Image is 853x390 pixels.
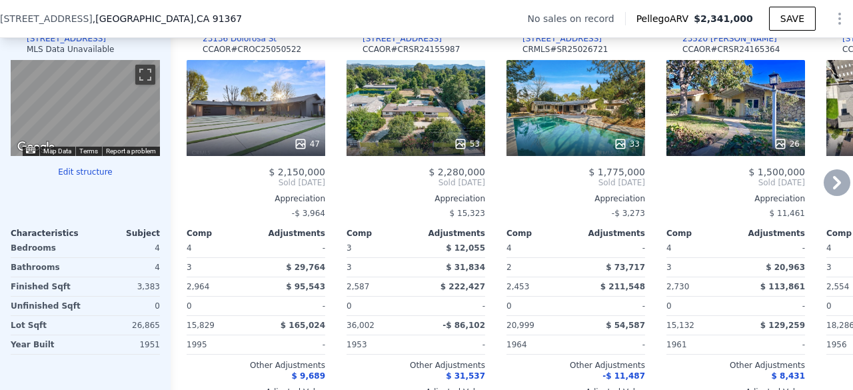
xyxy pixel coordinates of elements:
span: , CA 91367 [193,13,242,24]
div: 2 [506,258,573,277]
div: Comp [347,228,416,239]
div: 23136 Dolorosa St [203,33,277,44]
div: CCAOR # CRSR24155987 [363,44,460,55]
img: Google [14,139,58,156]
span: $ 95,543 [286,282,325,291]
div: CCAOR # CRSR24165364 [682,44,780,55]
button: Edit structure [11,167,160,177]
span: $ 222,427 [440,282,485,291]
span: $ 11,461 [770,209,805,218]
span: 0 [187,301,192,311]
div: 1961 [666,335,733,354]
div: - [578,335,645,354]
button: Toggle fullscreen view [135,65,155,85]
div: - [738,239,805,257]
span: 4 [187,243,192,253]
div: Appreciation [666,193,805,204]
div: - [259,239,325,257]
div: 0 [88,297,160,315]
span: 36,002 [347,321,375,330]
div: - [578,297,645,315]
div: Other Adjustments [666,360,805,371]
div: 3 [187,258,253,277]
div: 1964 [506,335,573,354]
span: $ 1,500,000 [748,167,805,177]
span: 4 [506,243,512,253]
div: 47 [294,137,320,151]
span: 15,132 [666,321,694,330]
span: 0 [826,301,832,311]
div: - [259,297,325,315]
div: 3 [666,258,733,277]
div: - [419,335,485,354]
span: Sold [DATE] [347,177,485,188]
span: 2,730 [666,282,689,291]
div: - [259,335,325,354]
span: Sold [DATE] [187,177,325,188]
span: $2,341,000 [694,13,753,24]
div: Lot Sqft [11,316,83,335]
span: 0 [347,301,352,311]
div: 3,383 [88,277,160,296]
a: Terms [79,147,98,155]
span: , [GEOGRAPHIC_DATA] [93,12,242,25]
span: $ 73,717 [606,263,645,272]
span: 4 [826,243,832,253]
div: Finished Sqft [11,277,83,296]
div: Adjustments [256,228,325,239]
div: [STREET_ADDRESS] [27,33,106,44]
div: Subject [85,228,160,239]
div: Adjustments [576,228,645,239]
div: Characteristics [11,228,85,239]
div: Comp [666,228,736,239]
span: $ 20,963 [766,263,805,272]
span: $ 31,537 [446,371,485,381]
div: MLS Data Unavailable [27,44,115,55]
div: - [738,335,805,354]
span: 3 [347,243,352,253]
a: [STREET_ADDRESS] [347,33,442,44]
span: Sold [DATE] [506,177,645,188]
span: $ 15,323 [450,209,485,218]
span: 20,999 [506,321,534,330]
div: Other Adjustments [347,360,485,371]
span: Sold [DATE] [666,177,805,188]
div: 1953 [347,335,413,354]
div: 1995 [187,335,253,354]
span: $ 1,775,000 [588,167,645,177]
span: $ 2,280,000 [428,167,485,177]
span: 2,587 [347,282,369,291]
a: [STREET_ADDRESS] [506,33,602,44]
div: - [578,239,645,257]
div: Appreciation [347,193,485,204]
div: Adjustments [416,228,485,239]
a: 23520 [PERSON_NAME] [666,33,777,44]
div: Street View [11,60,160,156]
span: Pellego ARV [636,12,694,25]
a: Open this area in Google Maps (opens a new window) [14,139,58,156]
div: Other Adjustments [506,360,645,371]
span: $ 2,150,000 [269,167,325,177]
span: $ 211,548 [600,282,645,291]
div: Year Built [11,335,83,354]
div: 1951 [88,335,160,354]
div: No sales on record [527,12,624,25]
div: 53 [454,137,480,151]
span: $ 129,259 [760,321,805,330]
div: Map [11,60,160,156]
span: -$ 3,273 [612,209,645,218]
button: Keyboard shortcuts [26,147,35,153]
span: -$ 11,487 [602,371,645,381]
div: - [419,297,485,315]
div: Bathrooms [11,258,83,277]
button: Show Options [826,5,853,32]
span: 0 [666,301,672,311]
div: 3 [347,258,413,277]
a: Report a problem [106,147,156,155]
div: 33 [614,137,640,151]
span: 2,554 [826,282,849,291]
div: Comp [187,228,256,239]
span: 15,829 [187,321,215,330]
span: $ 165,024 [281,321,325,330]
span: 0 [506,301,512,311]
